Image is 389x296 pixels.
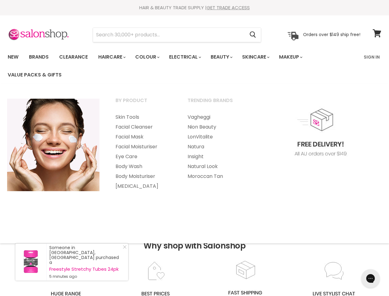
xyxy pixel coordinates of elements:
[180,152,251,162] a: Insight
[164,51,205,64] a: Electrical
[108,122,179,132] a: Facial Cleanser
[108,171,179,181] a: Body Moisturiser
[3,68,66,81] a: Value Packs & Gifts
[180,96,251,111] a: Trending Brands
[180,112,251,181] ul: Main menu
[108,112,179,122] a: Skin Tools
[120,245,127,251] a: Close Notification
[180,171,251,181] a: Moroccan Tan
[180,132,251,142] a: LonVitalite
[3,51,23,64] a: New
[93,28,245,42] input: Search
[360,51,383,64] a: Sign In
[358,267,383,290] iframe: Gorgias live chat messenger
[108,142,179,152] a: Facial Moisturiser
[55,51,92,64] a: Clearance
[303,32,360,37] p: Orders over $149 ship free!
[108,162,179,171] a: Body Wash
[131,51,163,64] a: Colour
[108,181,179,191] a: [MEDICAL_DATA]
[108,112,179,191] ul: Main menu
[24,51,53,64] a: Brands
[245,28,261,42] button: Search
[237,51,273,64] a: Skincare
[3,48,360,84] ul: Main menu
[49,274,122,279] small: 5 minutes ago
[108,132,179,142] a: Facial Mask
[274,51,306,64] a: Makeup
[49,245,122,279] div: Someone in [GEOGRAPHIC_DATA], [GEOGRAPHIC_DATA] purchased a
[49,267,122,272] a: Freestyle Stretchy Tubes 24pk
[93,27,261,42] form: Product
[206,51,236,64] a: Beauty
[180,162,251,171] a: Natural Look
[180,142,251,152] a: Natura
[108,96,179,111] a: By Product
[180,122,251,132] a: Nion Beauty
[123,245,127,249] svg: Close Icon
[207,4,250,11] a: GET TRADE ACCESS
[94,51,129,64] a: Haircare
[108,152,179,162] a: Eye Care
[180,112,251,122] a: Vagheggi
[15,244,46,281] a: Visit product page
